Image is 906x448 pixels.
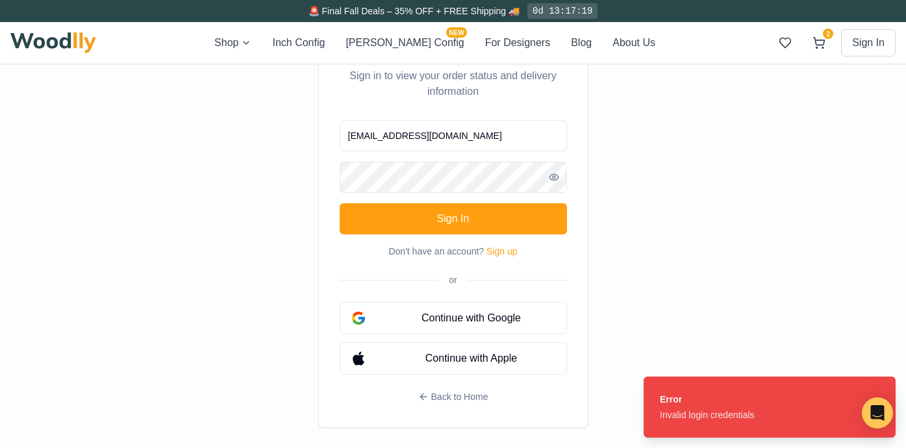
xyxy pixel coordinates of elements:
[10,32,96,53] img: Woodlly
[340,68,567,99] p: Sign in to view your order status and delivery information
[486,245,517,258] button: Sign up
[612,35,655,51] button: About Us
[571,35,592,51] button: Blog
[377,343,566,374] div: Continue with Apple
[377,303,566,334] div: Continue with Google
[340,342,567,375] button: Continue with Apple
[340,302,567,334] button: Continue with Google
[841,29,896,56] button: Sign In
[449,273,457,286] span: or
[272,35,325,51] button: Inch Config
[340,245,567,258] p: Don't have an account?
[485,35,550,51] button: For Designers
[823,29,833,39] span: 2
[308,6,520,16] span: 🚨 Final Fall Deals – 35% OFF + FREE Shipping 🚚
[340,203,567,234] button: Sign In
[660,393,755,406] div: Error
[862,397,893,429] div: Open Intercom Messenger
[346,35,464,51] button: [PERSON_NAME] ConfigNEW
[340,120,567,151] input: Email address
[418,390,488,403] button: Back to Home
[660,408,755,421] div: Invalid login credentials
[807,31,831,55] button: 2
[446,27,466,38] span: NEW
[527,3,598,19] div: 0d 13:17:19
[214,35,251,51] button: Shop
